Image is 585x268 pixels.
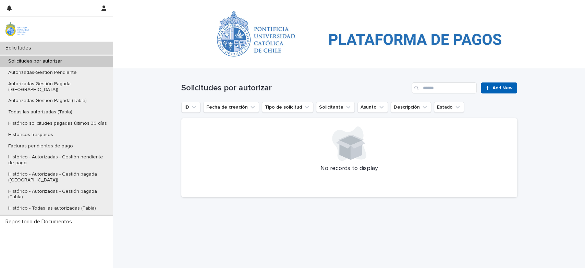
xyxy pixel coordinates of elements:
[3,143,78,149] p: Facturas pendientes de pago
[412,82,477,93] input: Search
[3,219,77,225] p: Repositorio de Documentos
[3,58,68,64] p: Solicitudes por autorizar
[3,98,92,104] p: Autorizadas-Gestión Pagada (Tabla)
[181,83,409,93] h1: Solicitudes por autorizar
[492,86,513,90] span: Add New
[3,154,113,166] p: Histórico - Autorizadas - Gestión pendiente de pago
[434,102,464,113] button: Estado
[5,22,29,36] img: iqsleoUpQLaG7yz5l0jK
[316,102,355,113] button: Solicitante
[3,132,59,138] p: Historicos traspasos
[3,171,113,183] p: Histórico - Autorizadas - Gestión pagada ([GEOGRAPHIC_DATA])
[181,102,200,113] button: ID
[3,109,78,115] p: Todas las autorizadas (Tabla)
[3,121,112,126] p: Histórico solicitudes pagadas últimos 30 días
[3,70,82,76] p: Autorizadas-Gestión Pendiente
[3,81,113,93] p: Autorizadas-Gestión Pagada ([GEOGRAPHIC_DATA])
[3,189,113,200] p: Histórico - Autorizadas - Gestión pagada (Tabla)
[190,165,509,172] p: No records to display
[203,102,259,113] button: Fecha de creación
[391,102,431,113] button: Descripción
[481,82,517,93] a: Add New
[181,1,206,9] a: Solicitudes
[262,102,313,113] button: Tipo de solicitud
[214,2,269,9] p: Solicitudes por autorizar
[3,205,101,211] p: Histórico - Todas las autorizadas (Tabla)
[357,102,388,113] button: Asunto
[3,45,37,51] p: Solicitudes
